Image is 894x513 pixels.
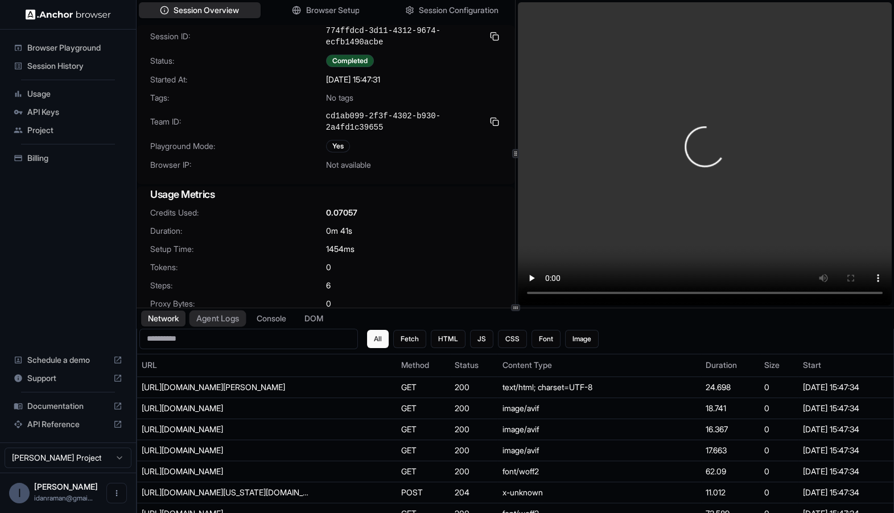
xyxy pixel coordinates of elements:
[326,159,371,171] span: Not available
[760,440,798,461] td: 0
[174,5,239,16] span: Session Overview
[431,330,465,348] button: HTML
[760,398,798,419] td: 0
[9,85,127,103] div: Usage
[142,424,312,435] div: https://static.wixstatic.com/media/6ea5b4a88f0b4f91945b40499aa0af00.png/v1/fill/w_24,h_24,al_c,q_...
[142,359,392,371] div: URL
[393,330,426,348] button: Fetch
[701,461,759,482] td: 62.09
[150,159,326,171] span: Browser IP:
[798,440,893,461] td: [DATE] 15:47:34
[532,330,561,348] button: Font
[803,359,889,371] div: Start
[9,351,127,369] div: Schedule a demo
[701,440,759,461] td: 17.663
[326,280,331,291] span: 6
[798,482,893,503] td: [DATE] 15:47:34
[326,262,331,273] span: 0
[9,397,127,415] div: Documentation
[27,60,122,72] span: Session History
[27,400,109,412] span: Documentation
[470,330,493,348] button: JS
[142,466,312,477] div: https://static.parastorage.com/tag-bundler/api/v1/fonts-cache/googlefont/woff2/s/worksans/v3/z9rX...
[760,377,798,398] td: 0
[760,419,798,440] td: 0
[250,311,293,326] button: Console
[142,382,312,393] div: https://www.wix.com/demone2/nicol-rider
[150,187,501,202] h3: Usage Metrics
[450,377,498,398] td: 200
[397,398,450,419] td: GET
[9,415,127,433] div: API Reference
[498,330,527,348] button: CSS
[150,31,326,42] span: Session ID:
[326,55,374,67] div: Completed
[189,310,246,326] button: Agent Logs
[397,461,450,482] td: GET
[142,487,312,498] div: https://frog.wix.com/bolt-performance?src=72&evid=21&appName=thunderbolt&is_rollout=0&is_company_...
[150,140,326,152] span: Playground Mode:
[150,55,326,67] span: Status:
[326,110,484,133] span: cd1ab099-2f3f-4302-b930-2a4fd1c39655
[565,330,599,348] button: Image
[27,125,122,136] span: Project
[497,398,701,419] td: image/avif
[798,461,893,482] td: [DATE] 15:47:34
[34,482,98,491] span: Idan Raman
[326,25,484,48] span: 774ffdcd-3d11-4312-9674-ecfb1490acbe
[27,106,122,118] span: API Keys
[298,311,330,326] button: DOM
[450,440,498,461] td: 200
[798,419,893,440] td: [DATE] 15:47:34
[326,92,353,104] span: No tags
[397,440,450,461] td: GET
[798,398,893,419] td: [DATE] 15:47:34
[27,42,122,53] span: Browser Playground
[502,359,697,371] div: Content Type
[497,461,701,482] td: font/woff2
[106,483,127,503] button: Open menu
[9,369,127,387] div: Support
[150,116,326,127] span: Team ID:
[141,311,186,326] button: Network
[701,482,759,503] td: 11.012
[150,280,326,291] span: Steps:
[497,377,701,398] td: text/html; charset=UTF-8
[326,243,355,255] span: 1454 ms
[27,354,109,366] span: Schedule a demo
[27,88,122,100] span: Usage
[760,461,798,482] td: 0
[150,92,326,104] span: Tags:
[34,494,93,502] span: idanraman@gmail.com
[397,377,450,398] td: GET
[142,403,312,414] div: https://static.wixstatic.com/media/c837a6_a5f904abc9224779abfc65cb53fa6ba7~mv2.jpg/v1/crop/x_158,...
[450,398,498,419] td: 200
[9,149,127,167] div: Billing
[367,330,389,348] button: All
[150,243,326,255] span: Setup Time:
[326,74,380,85] span: [DATE] 15:47:31
[27,152,122,164] span: Billing
[150,74,326,85] span: Started At:
[150,298,326,309] span: Proxy Bytes:
[326,225,352,237] span: 0m 41s
[419,5,499,16] span: Session Configuration
[497,440,701,461] td: image/avif
[760,482,798,503] td: 0
[450,419,498,440] td: 200
[401,359,446,371] div: Method
[27,373,109,384] span: Support
[9,121,127,139] div: Project
[326,140,350,152] div: Yes
[701,398,759,419] td: 18.741
[397,419,450,440] td: GET
[150,225,326,237] span: Duration:
[450,461,498,482] td: 200
[9,39,127,57] div: Browser Playground
[764,359,794,371] div: Size
[326,298,331,309] span: 0
[450,482,498,503] td: 204
[27,419,109,430] span: API Reference
[142,445,312,456] div: https://static.wixstatic.com/media/c7d035ba85f6486680c2facedecdcf4d.png/v1/fill/w_24,h_24,al_c,q_...
[150,262,326,273] span: Tokens:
